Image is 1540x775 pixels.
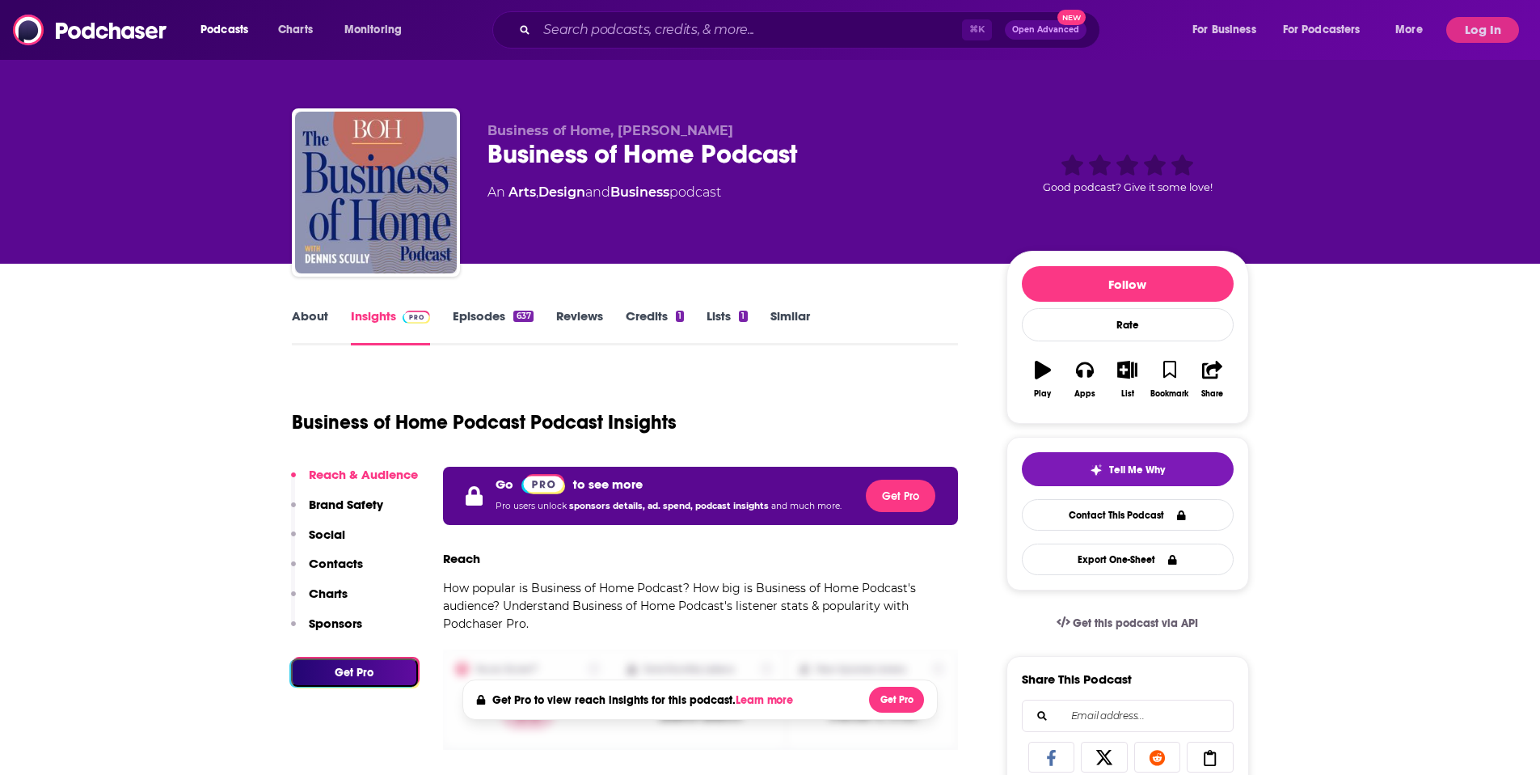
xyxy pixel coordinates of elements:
[492,693,797,707] h4: Get Pro to view reach insights for this podcast.
[1181,17,1276,43] button: open menu
[309,527,345,542] p: Social
[309,556,363,571] p: Contacts
[309,467,418,482] p: Reach & Audience
[291,616,362,646] button: Sponsors
[537,17,962,43] input: Search podcasts, credits, & more...
[443,551,480,566] h3: Reach
[443,579,959,633] p: How popular is Business of Home Podcast? How big is Business of Home Podcast's audience? Understa...
[508,11,1116,49] div: Search podcasts, credits, & more...
[1005,20,1086,40] button: Open AdvancedNew
[1022,671,1132,687] h3: Share This Podcast
[1043,181,1213,193] span: Good podcast? Give it some love!
[291,586,348,616] button: Charts
[1036,701,1220,731] input: Email address...
[1201,389,1223,399] div: Share
[291,467,418,497] button: Reach & Audience
[508,184,536,200] a: Arts
[610,184,669,200] a: Business
[1044,603,1212,643] a: Get this podcast via API
[13,15,168,45] img: Podchaser - Follow, Share and Rate Podcasts
[1064,350,1106,409] button: Apps
[268,17,323,43] a: Charts
[292,308,328,345] a: About
[1109,464,1165,476] span: Tell Me Why
[1134,742,1181,773] a: Share on Reddit
[403,311,431,324] img: Podchaser Pro
[1106,350,1148,409] button: List
[1384,17,1443,43] button: open menu
[1121,389,1134,399] div: List
[1022,308,1234,341] div: Rate
[309,497,383,512] p: Brand Safety
[200,19,248,41] span: Podcasts
[351,308,431,345] a: InsightsPodchaser Pro
[1191,350,1233,409] button: Share
[1081,742,1128,773] a: Share on X/Twitter
[536,184,538,200] span: ,
[1022,350,1064,409] button: Play
[521,473,566,494] a: Pro website
[344,19,402,41] span: Monitoring
[496,494,842,519] p: Pro users unlock and much more.
[1074,389,1095,399] div: Apps
[1022,700,1234,732] div: Search followers
[487,123,733,138] span: Business of Home, [PERSON_NAME]
[521,474,566,494] img: Podchaser Pro
[1446,17,1519,43] button: Log In
[487,183,721,202] div: An podcast
[1272,17,1384,43] button: open menu
[626,308,684,345] a: Credits1
[1022,266,1234,302] button: Follow
[1022,544,1234,575] button: Export One-Sheet
[295,112,457,273] img: Business of Home Podcast
[1022,452,1234,486] button: tell me why sparkleTell Me Why
[1034,389,1051,399] div: Play
[736,694,797,707] button: Learn more
[291,497,383,527] button: Brand Safety
[1187,742,1234,773] a: Copy Link
[739,311,747,322] div: 1
[770,308,810,345] a: Similar
[866,480,935,512] button: Get Pro
[1150,389,1188,399] div: Bookmark
[707,308,747,345] a: Lists1
[962,19,992,40] span: ⌘ K
[573,476,643,492] p: to see more
[496,476,513,492] p: Go
[189,17,269,43] button: open menu
[278,19,313,41] span: Charts
[585,184,610,200] span: and
[333,17,423,43] button: open menu
[676,311,684,322] div: 1
[291,659,418,687] button: Get Pro
[1283,19,1361,41] span: For Podcasters
[1192,19,1256,41] span: For Business
[513,311,533,322] div: 637
[1022,499,1234,531] a: Contact This Podcast
[1395,19,1423,41] span: More
[309,586,348,601] p: Charts
[292,410,677,434] h1: Business of Home Podcast Podcast Insights
[291,556,363,586] button: Contacts
[538,184,585,200] a: Design
[1012,26,1079,34] span: Open Advanced
[1090,464,1103,476] img: tell me why sparkle
[569,501,771,511] span: sponsors details, ad. spend, podcast insights
[869,687,924,713] button: Get Pro
[1006,123,1249,223] div: Good podcast? Give it some love!
[556,308,603,345] a: Reviews
[291,527,345,557] button: Social
[309,616,362,631] p: Sponsors
[1057,10,1086,25] span: New
[1073,616,1198,630] span: Get this podcast via API
[453,308,533,345] a: Episodes637
[1149,350,1191,409] button: Bookmark
[1028,742,1075,773] a: Share on Facebook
